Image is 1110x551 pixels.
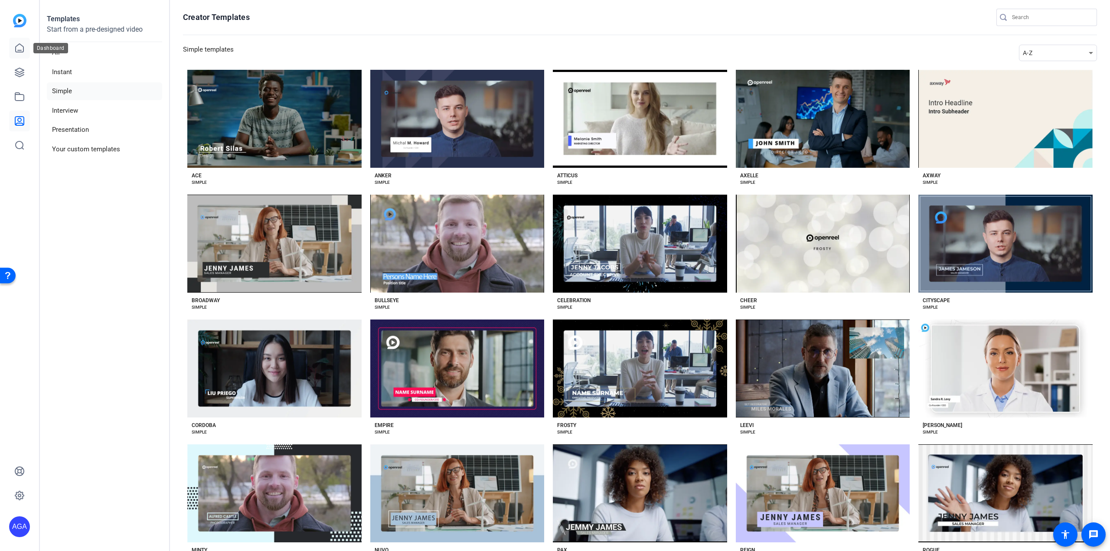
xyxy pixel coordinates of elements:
[923,179,938,186] div: SIMPLE
[187,70,362,168] button: Template image
[187,320,362,417] button: Template image
[736,70,910,168] button: Template image
[1012,12,1090,23] input: Search
[553,70,727,168] button: Template image
[187,195,362,293] button: Template image
[192,429,207,436] div: SIMPLE
[553,444,727,542] button: Template image
[370,195,545,293] button: Template image
[923,304,938,311] div: SIMPLE
[736,195,910,293] button: Template image
[740,429,755,436] div: SIMPLE
[740,304,755,311] div: SIMPLE
[192,304,207,311] div: SIMPLE
[375,297,399,304] div: BULLSEYE
[192,422,216,429] div: CORDOBA
[375,179,390,186] div: SIMPLE
[557,304,572,311] div: SIMPLE
[187,444,362,542] button: Template image
[553,320,727,417] button: Template image
[13,14,26,27] img: blue-gradient.svg
[740,422,754,429] div: LEEVI
[375,172,392,179] div: ANKER
[557,429,572,436] div: SIMPLE
[9,516,30,537] div: AGA
[918,444,1093,542] button: Template image
[918,320,1093,417] button: Template image
[557,179,572,186] div: SIMPLE
[923,172,940,179] div: AXWAY
[375,429,390,436] div: SIMPLE
[923,422,962,429] div: [PERSON_NAME]
[192,172,202,179] div: ACE
[1060,529,1071,540] mat-icon: accessibility
[192,179,207,186] div: SIMPLE
[736,320,910,417] button: Template image
[918,70,1093,168] button: Template image
[923,297,950,304] div: CITYSCAPE
[736,444,910,542] button: Template image
[918,195,1093,293] button: Template image
[740,172,758,179] div: AXELLE
[47,24,162,42] p: Start from a pre-designed video
[47,102,162,120] li: Interview
[1088,529,1099,540] mat-icon: message
[557,172,578,179] div: ATTICUS
[47,44,162,62] li: All
[47,82,162,100] li: Simple
[553,195,727,293] button: Template image
[370,444,545,542] button: Template image
[740,297,757,304] div: CHEER
[1023,49,1032,56] span: A-Z
[923,429,938,436] div: SIMPLE
[47,121,162,139] li: Presentation
[192,297,220,304] div: BROADWAY
[740,179,755,186] div: SIMPLE
[47,140,162,158] li: Your custom templates
[183,45,234,61] h3: Simple templates
[370,320,545,417] button: Template image
[375,422,394,429] div: EMPIRE
[33,43,68,53] div: Dashboard
[47,15,80,23] strong: Templates
[557,422,576,429] div: FROSTY
[375,304,390,311] div: SIMPLE
[183,12,250,23] h1: Creator Templates
[47,63,162,81] li: Instant
[370,70,545,168] button: Template image
[557,297,591,304] div: CELEBRATION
